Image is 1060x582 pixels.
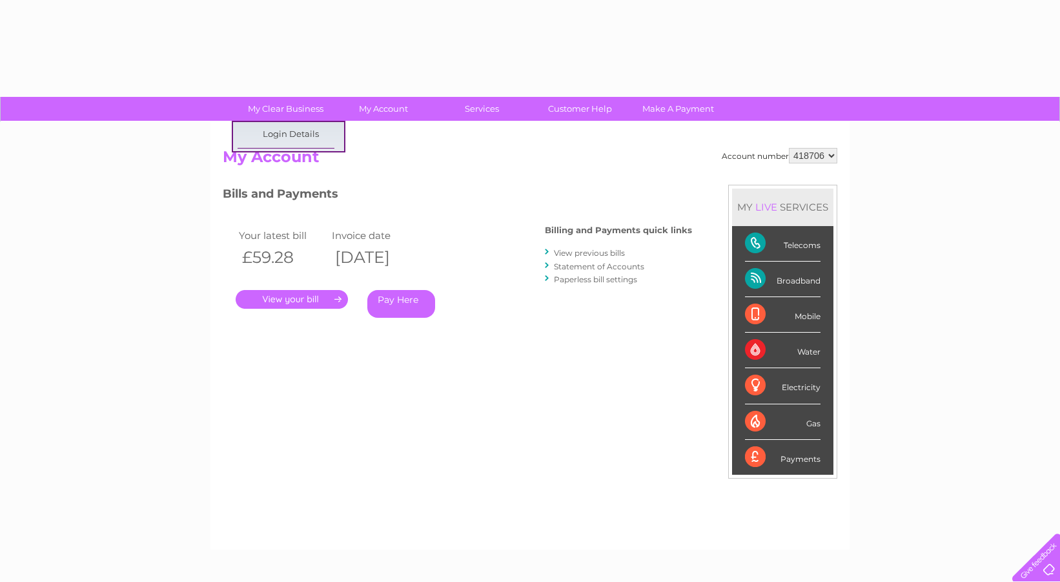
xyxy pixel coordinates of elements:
td: Your latest bill [236,227,329,244]
a: Statement of Accounts [554,262,644,271]
a: Make A Payment [625,97,731,121]
div: Broadband [745,262,820,297]
a: My Account [331,97,437,121]
div: Mobile [745,297,820,333]
div: Payments [745,440,820,475]
h4: Billing and Payments quick links [545,225,692,235]
a: View previous bills [554,248,625,258]
div: Account number [722,148,837,163]
div: Gas [745,404,820,440]
a: Services [429,97,535,121]
a: Customer Help [527,97,633,121]
div: MY SERVICES [732,189,833,225]
a: Login Details [238,122,344,148]
div: Water [745,333,820,368]
td: Invoice date [329,227,422,244]
div: LIVE [753,201,780,213]
div: Telecoms [745,226,820,262]
th: £59.28 [236,244,329,271]
a: My Details [238,149,344,174]
h3: Bills and Payments [223,185,692,207]
a: . [236,290,348,309]
div: Electricity [745,368,820,404]
a: Paperless bill settings [554,275,637,284]
a: Pay Here [367,290,435,318]
h2: My Account [223,148,837,172]
a: My Clear Business [232,97,339,121]
th: [DATE] [329,244,422,271]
